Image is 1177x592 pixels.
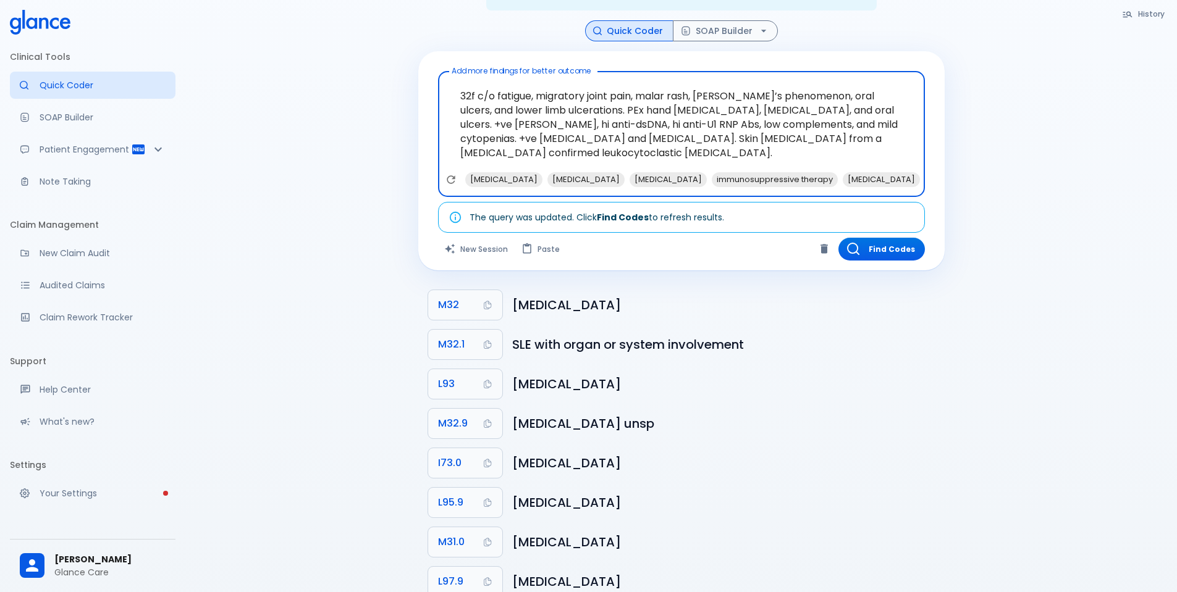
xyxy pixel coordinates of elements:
button: Copy Code M31.0 to clipboard [428,527,502,557]
a: Docugen: Compose a clinical documentation in seconds [10,104,175,131]
button: Refresh suggestions [442,170,460,189]
p: Glance Care [54,566,166,578]
span: [MEDICAL_DATA] [465,172,542,186]
span: M31.0 [438,533,465,551]
div: Recent updates and feature releases [10,408,175,435]
button: Quick Coder [585,20,673,42]
div: Patient Reports & Referrals [10,136,175,163]
button: Copy Code M32 to clipboard [428,290,502,320]
span: [MEDICAL_DATA] [547,172,625,186]
p: Your Settings [40,487,166,499]
li: Clinical Tools [10,42,175,72]
span: L95.9 [438,494,463,511]
button: SOAP Builder [673,20,778,42]
h6: Systemic lupus erythematosus, unspecified [512,414,935,433]
h6: Vasculitis limited to skin, unspecified [512,493,935,512]
strong: Find Codes [597,211,649,223]
button: Paste from clipboard [515,238,567,261]
p: Note Taking [40,175,166,188]
h6: Ulcer of lower limb, unspecified [512,572,935,591]
button: Clears all inputs and results. [438,238,515,261]
span: M32.1 [438,336,465,353]
button: Copy Code I73.0 to clipboard [428,448,502,478]
button: Copy Code M32.9 to clipboard [428,409,502,438]
li: Support [10,346,175,376]
h6: Systemic lupus erythematosus with organ or system involvement [512,335,935,354]
p: What's new? [40,415,166,428]
a: Moramiz: Find ICD10AM codes instantly [10,72,175,99]
a: Please complete account setup [10,480,175,507]
li: Settings [10,450,175,480]
a: Advanced note-taking [10,168,175,195]
p: Audited Claims [40,279,166,291]
h6: Hypersensitivity angiitis [512,532,935,552]
div: The query was updated. Click to refresh results. [470,206,724,228]
h6: Systemic lupus erythematosus [512,295,935,315]
button: Copy Code L95.9 to clipboard [428,488,502,517]
p: New Claim Audit [40,247,166,259]
p: SOAP Builder [40,111,166,123]
span: I73.0 [438,454,462,472]
a: Get help from our support team [10,376,175,403]
button: Copy Code L93 to clipboard [428,369,502,399]
textarea: 32f c/o fatigue, migratory joint pain, malar rash, [PERSON_NAME]’s phenomenon, oral ulcers, and l... [447,77,916,172]
span: immunosuppressive therapy [712,172,838,186]
button: Clear [815,240,833,258]
span: M32.9 [438,415,468,432]
div: [PERSON_NAME]Glance Care [10,544,175,587]
a: Audit a new claim [10,240,175,267]
span: L97.9 [438,573,463,590]
a: View audited claims [10,272,175,299]
p: Help Center [40,383,166,396]
button: History [1116,5,1172,23]
span: M32 [438,296,459,314]
p: Quick Coder [40,79,166,91]
li: Claim Management [10,210,175,240]
button: Copy Code M32.1 to clipboard [428,330,502,359]
h6: Lupus erythematosus [512,374,935,394]
a: Monitor progress of claim corrections [10,304,175,331]
span: [MEDICAL_DATA] [843,172,920,186]
button: Find Codes [838,238,925,261]
h6: Raynaud's syndrome [512,453,935,473]
span: [MEDICAL_DATA] [630,172,707,186]
span: L93 [438,375,455,393]
p: Claim Rework Tracker [40,311,166,323]
p: Patient Engagement [40,143,131,156]
span: [PERSON_NAME] [54,553,166,566]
